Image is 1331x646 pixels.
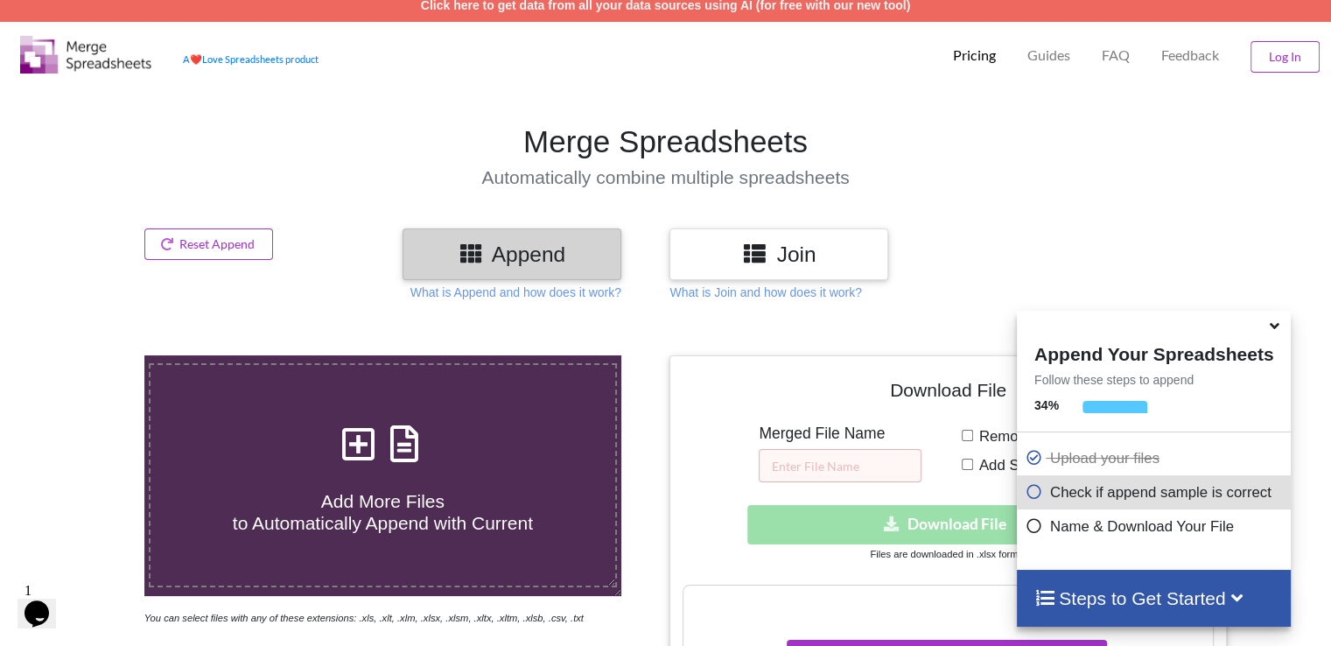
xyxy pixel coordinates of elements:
span: Remove Duplicates [973,428,1107,445]
h5: Merged File Name [759,425,921,443]
p: Name & Download Your File [1026,516,1286,537]
h4: Download File [683,369,1213,418]
span: Add More Files to Automatically Append with Current [233,491,533,533]
span: Add Source File Names [973,457,1134,474]
small: Files are downloaded in .xlsx format [870,549,1026,559]
p: What is Join and how does it work? [669,284,861,301]
p: Upload your files [1026,447,1286,469]
iframe: chat widget [18,576,74,628]
b: 34 % [1034,398,1059,412]
h4: Append Your Spreadsheets [1017,339,1291,365]
input: Enter File Name [759,449,921,482]
p: Pricing [953,46,996,65]
h3: Append [416,242,608,267]
span: Feedback [1161,48,1219,62]
button: Log In [1250,41,1320,73]
p: What is Append and how does it work? [410,284,621,301]
iframe: chat widget [18,440,333,567]
span: heart [190,53,202,65]
img: Logo.png [20,36,151,74]
i: You can select files with any of these extensions: .xls, .xlt, .xlm, .xlsx, .xlsm, .xltx, .xltm, ... [144,613,584,623]
h3: Join [683,242,875,267]
p: Guides [1027,46,1070,65]
p: Follow these steps to append [1017,371,1291,389]
button: Reset Append [144,228,274,260]
h4: Steps to Get Started [1034,587,1273,609]
h3: Your files are more than 1 MB [683,594,1212,614]
a: AheartLove Spreadsheets product [183,53,319,65]
p: Check if append sample is correct [1026,481,1286,503]
p: FAQ [1102,46,1130,65]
